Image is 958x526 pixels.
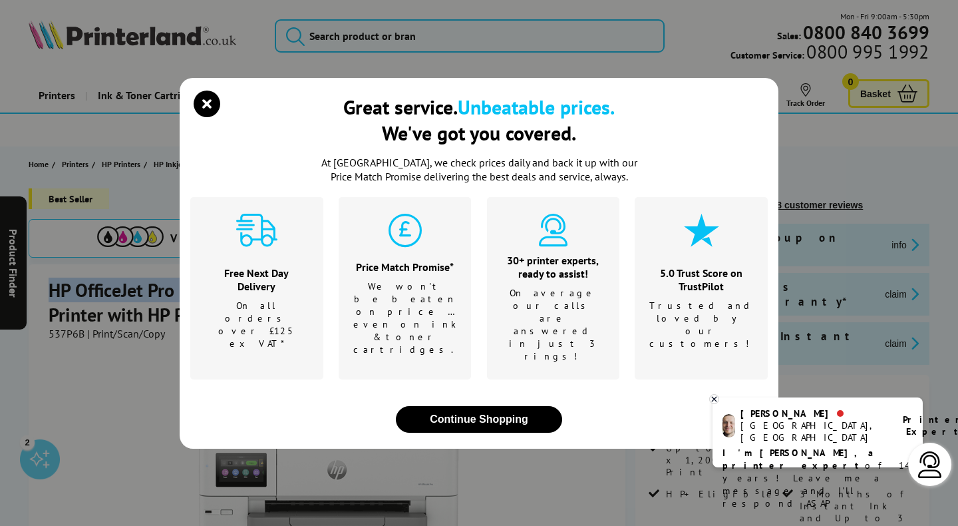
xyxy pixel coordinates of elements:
div: 5.0 Trust Score on TrustPilot [649,266,754,293]
div: 30+ printer experts, ready to assist! [504,254,603,280]
p: Trusted and loved by our customers! [649,300,754,350]
div: [PERSON_NAME] [740,407,886,419]
b: I'm [PERSON_NAME], a printer expert [722,447,878,471]
div: Price Match Promise* [353,260,457,274]
p: On all orders over £125 ex VAT* [207,300,307,350]
button: close modal [396,406,562,433]
p: We won't be beaten on price …even on ink & toner cartridges. [353,280,457,356]
p: At [GEOGRAPHIC_DATA], we check prices daily and back it up with our Price Match Promise deliverin... [313,156,645,184]
b: Unbeatable prices. [458,94,615,120]
p: of 14 years! Leave me a message and I'll respond ASAP [722,447,913,510]
div: Free Next Day Delivery [207,266,307,293]
img: user-headset-light.svg [917,451,943,478]
div: [GEOGRAPHIC_DATA], [GEOGRAPHIC_DATA] [740,419,886,443]
img: ashley-livechat.png [722,414,735,437]
button: close modal [197,94,217,114]
p: On average our calls are answered in just 3 rings! [504,287,603,363]
div: Great service. We've got you covered. [343,94,615,146]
